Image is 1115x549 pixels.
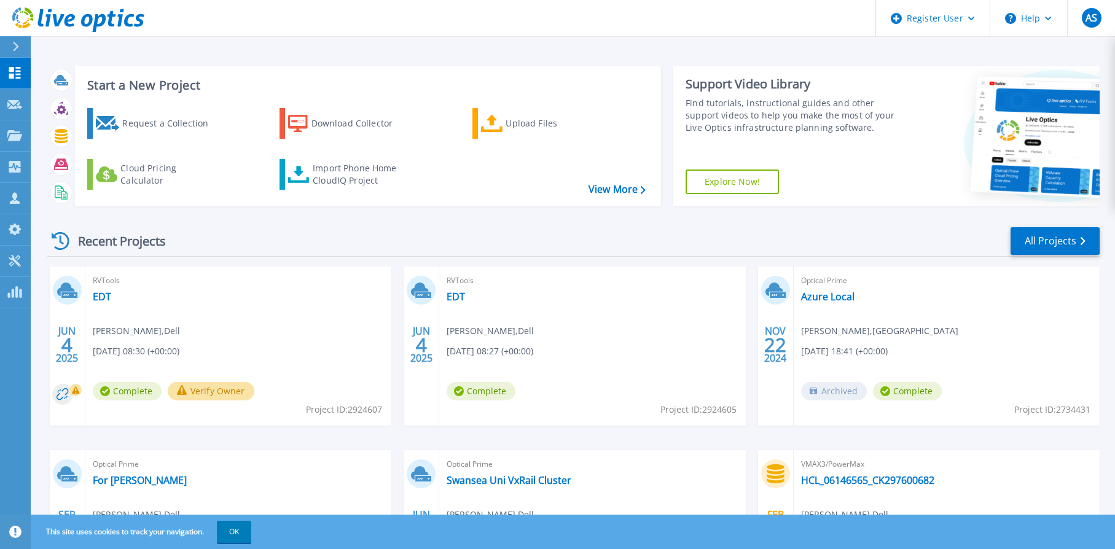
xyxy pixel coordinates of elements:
[93,457,384,471] span: Optical Prime
[801,382,867,400] span: Archived
[311,111,410,136] div: Download Collector
[506,111,604,136] div: Upload Files
[280,108,417,139] a: Download Collector
[93,290,111,303] a: EDT
[1014,403,1090,416] span: Project ID: 2734431
[93,324,180,338] span: [PERSON_NAME] , Dell
[801,345,888,358] span: [DATE] 18:41 (+00:00)
[1086,13,1097,23] span: AS
[447,474,571,486] a: Swansea Uni VxRail Cluster
[447,274,738,287] span: RVTools
[313,162,409,187] div: Import Phone Home CloudIQ Project
[217,521,251,543] button: OK
[61,340,72,350] span: 4
[122,111,221,136] div: Request a Collection
[801,474,934,486] a: HCL_06146565_CK297600682
[87,108,224,139] a: Request a Collection
[447,290,465,303] a: EDT
[801,324,958,338] span: [PERSON_NAME] , [GEOGRAPHIC_DATA]
[93,382,162,400] span: Complete
[120,162,219,187] div: Cloud Pricing Calculator
[87,79,645,92] h3: Start a New Project
[306,403,382,416] span: Project ID: 2924607
[589,184,646,195] a: View More
[34,521,251,543] span: This site uses cookies to track your navigation.
[472,108,609,139] a: Upload Files
[416,340,427,350] span: 4
[93,474,187,486] a: For [PERSON_NAME]
[1011,227,1100,255] a: All Projects
[47,226,182,256] div: Recent Projects
[93,508,180,521] span: [PERSON_NAME] , Dell
[93,345,179,358] span: [DATE] 08:30 (+00:00)
[447,382,515,400] span: Complete
[686,169,779,194] a: Explore Now!
[447,345,533,358] span: [DATE] 08:27 (+00:00)
[447,324,534,338] span: [PERSON_NAME] , Dell
[168,382,254,400] button: Verify Owner
[87,159,224,190] a: Cloud Pricing Calculator
[55,322,79,367] div: JUN 2025
[801,290,855,303] a: Azure Local
[660,403,737,416] span: Project ID: 2924605
[686,97,902,134] div: Find tutorials, instructional guides and other support videos to help you make the most of your L...
[801,274,1092,287] span: Optical Prime
[447,508,534,521] span: [PERSON_NAME] , Dell
[686,76,902,92] div: Support Video Library
[801,457,1092,471] span: VMAX3/PowerMax
[873,382,942,400] span: Complete
[410,322,433,367] div: JUN 2025
[764,340,786,350] span: 22
[764,322,787,367] div: NOV 2024
[93,274,384,287] span: RVTools
[801,508,888,521] span: [PERSON_NAME] , Dell
[447,457,738,471] span: Optical Prime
